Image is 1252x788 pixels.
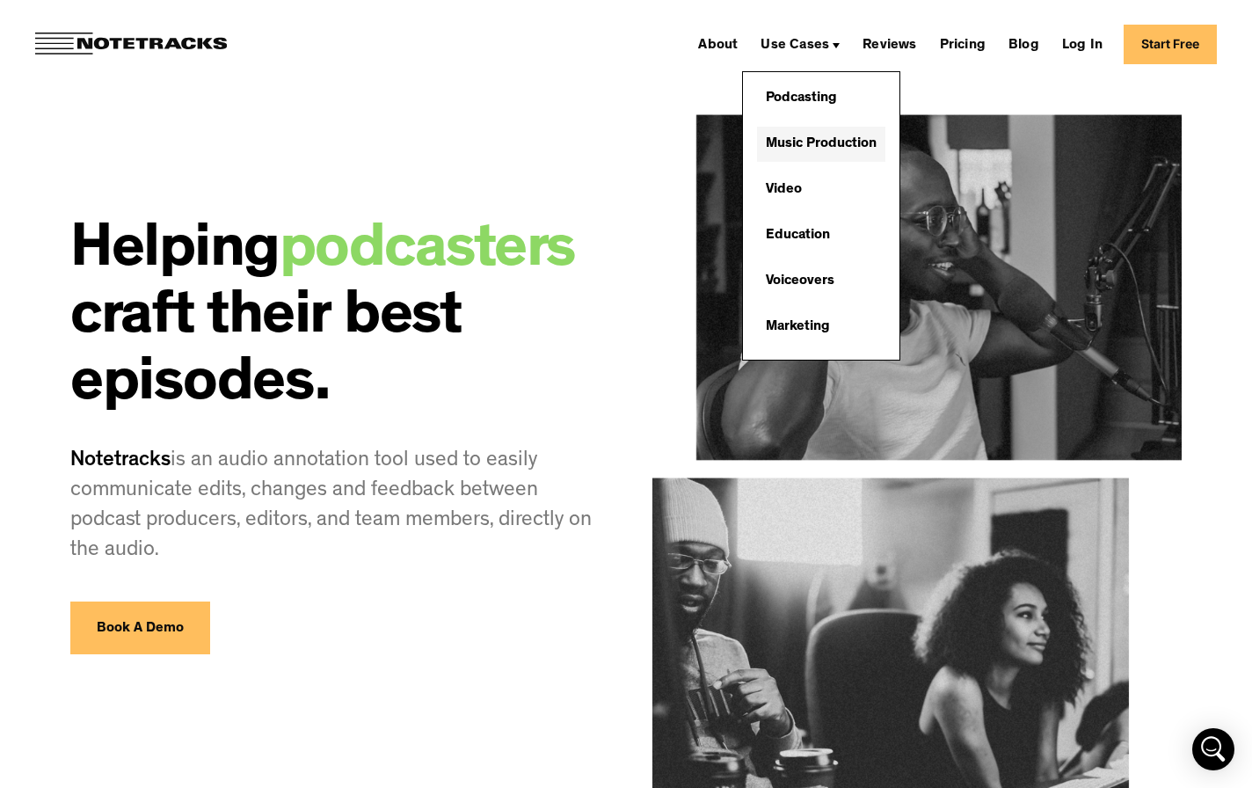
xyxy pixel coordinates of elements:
a: Reviews [855,30,923,58]
div: Use Cases [753,30,847,58]
a: Voiceovers [757,264,843,299]
a: Marketing [757,310,839,345]
a: Podcasting [757,81,846,116]
div: Open Intercom Messenger [1192,728,1234,770]
a: Blog [1001,30,1046,58]
a: Music Production [757,127,885,162]
a: Start Free [1124,25,1217,64]
a: About [691,30,745,58]
span: podcasters [280,223,576,284]
a: Video [757,172,811,208]
a: Pricing [933,30,993,58]
a: Log In [1055,30,1110,58]
a: Book A Demo [70,602,210,654]
a: Education [757,218,839,253]
div: Use Cases [761,39,829,53]
span: Notetracks [70,451,171,472]
h2: Helping craft their best episodes. [70,220,600,420]
p: is an audio annotation tool used to easily communicate edits, changes and feedback between podcas... [70,447,600,566]
nav: Use Cases [742,58,900,361]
